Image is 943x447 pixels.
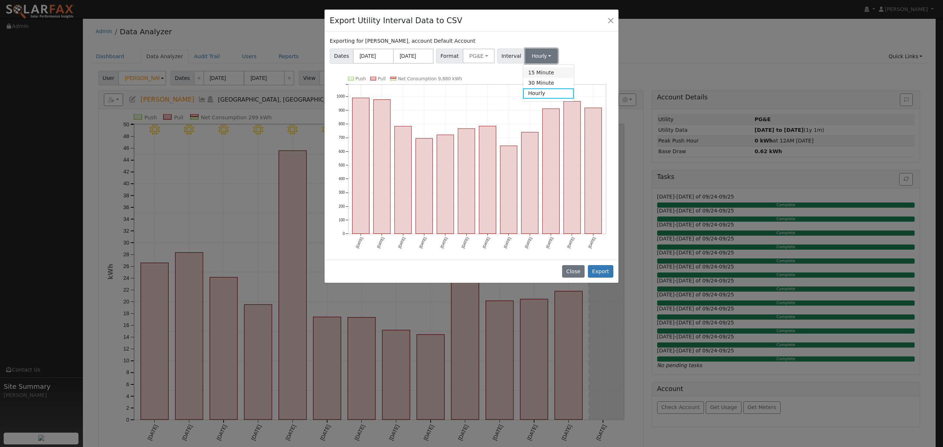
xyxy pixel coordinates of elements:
[339,108,345,112] text: 900
[564,101,581,233] rect: onclick=""
[588,236,596,249] text: [DATE]
[458,129,475,233] rect: onclick=""
[500,146,517,234] rect: onclick=""
[330,49,353,64] span: Dates
[479,126,496,233] rect: onclick=""
[497,49,526,63] span: Interval
[436,49,463,63] span: Format
[330,15,462,27] h4: Export Utility Interval Data to CSV
[397,236,406,249] text: [DATE]
[398,76,462,81] text: Net Consumption 9,880 kWh
[355,76,366,81] text: Push
[545,236,554,249] text: [DATE]
[482,236,490,249] text: [DATE]
[416,138,433,234] rect: onclick=""
[523,88,574,99] a: Hourly
[355,236,364,249] text: [DATE]
[521,132,538,233] rect: onclick=""
[378,76,386,81] text: Pull
[339,163,345,167] text: 500
[339,135,345,140] text: 700
[339,204,345,208] text: 200
[463,49,495,63] button: PG&E
[339,218,345,222] text: 100
[523,78,574,88] a: 30 Minute
[524,236,533,249] text: [DATE]
[343,232,345,236] text: 0
[503,236,512,249] text: [DATE]
[374,99,390,233] rect: onclick=""
[339,190,345,194] text: 300
[606,15,616,25] button: Close
[330,37,475,45] label: Exporting for [PERSON_NAME], account Default Account
[461,236,469,249] text: [DATE]
[353,98,369,234] rect: onclick=""
[440,236,448,249] text: [DATE]
[376,236,385,249] text: [DATE]
[339,122,345,126] text: 800
[585,108,602,234] rect: onclick=""
[523,67,574,78] a: 15 Minute
[337,94,345,98] text: 1000
[339,149,345,153] text: 600
[588,265,613,278] button: Export
[567,236,575,249] text: [DATE]
[395,126,411,234] rect: onclick=""
[418,236,427,249] text: [DATE]
[543,109,560,233] rect: onclick=""
[339,177,345,181] text: 400
[437,135,454,233] rect: onclick=""
[562,265,585,278] button: Close
[525,49,558,63] button: Hourly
